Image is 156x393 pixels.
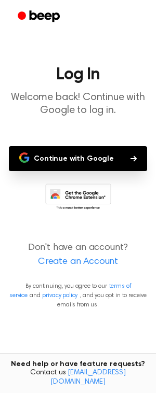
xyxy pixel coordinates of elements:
p: Don't have an account? [8,241,148,269]
p: By continuing, you agree to our and , and you opt in to receive emails from us. [8,282,148,310]
a: privacy policy [42,292,77,299]
button: Continue with Google [9,146,147,171]
span: Contact us [6,369,150,387]
a: Create an Account [10,255,146,269]
p: Welcome back! Continue with Google to log in. [8,91,148,117]
h1: Log In [8,66,148,83]
a: Beep [10,7,69,27]
a: [EMAIL_ADDRESS][DOMAIN_NAME] [50,369,126,386]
